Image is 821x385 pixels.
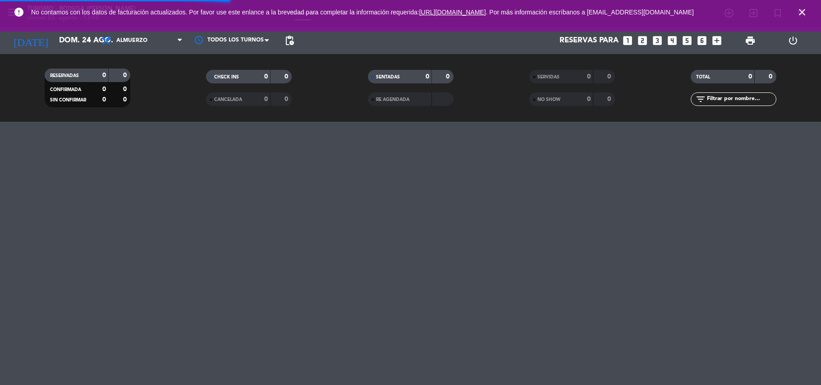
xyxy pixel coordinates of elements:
strong: 0 [587,73,591,80]
span: RE AGENDADA [376,97,409,102]
i: arrow_drop_down [84,35,95,46]
i: looks_4 [666,35,678,46]
strong: 0 [123,86,128,92]
strong: 0 [123,72,128,78]
strong: 0 [284,96,290,102]
strong: 0 [102,96,106,103]
strong: 0 [607,96,613,102]
span: Reservas para [560,37,619,45]
span: RESERVADAS [50,73,79,78]
strong: 0 [426,73,429,80]
strong: 0 [102,72,106,78]
strong: 0 [769,73,774,80]
span: No contamos con los datos de facturación actualizados. Por favor use este enlance a la brevedad p... [31,9,694,16]
span: SERVIDAS [537,75,560,79]
i: [DATE] [7,31,55,50]
i: looks_6 [696,35,708,46]
span: NO SHOW [537,97,560,102]
strong: 0 [446,73,451,80]
i: add_box [711,35,723,46]
i: looks_3 [651,35,663,46]
i: error [14,7,24,18]
strong: 0 [123,96,128,103]
i: looks_two [637,35,648,46]
i: power_settings_new [788,35,798,46]
span: SENTADAS [376,75,400,79]
span: CONFIRMADA [50,87,81,92]
i: filter_list [695,94,706,105]
a: . Por más información escríbanos a [EMAIL_ADDRESS][DOMAIN_NAME] [486,9,694,16]
i: close [797,7,807,18]
span: pending_actions [284,35,295,46]
strong: 0 [748,73,752,80]
span: Almuerzo [116,37,147,44]
strong: 0 [587,96,591,102]
span: SIN CONFIRMAR [50,98,86,102]
a: [URL][DOMAIN_NAME] [419,9,486,16]
span: TOTAL [696,75,710,79]
i: looks_5 [681,35,693,46]
input: Filtrar por nombre... [706,94,776,104]
strong: 0 [284,73,290,80]
strong: 0 [264,73,268,80]
strong: 0 [607,73,613,80]
strong: 0 [102,86,106,92]
span: CANCELADA [214,97,242,102]
i: looks_one [622,35,633,46]
span: CHECK INS [214,75,239,79]
strong: 0 [264,96,268,102]
span: print [745,35,756,46]
div: LOG OUT [771,27,814,54]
